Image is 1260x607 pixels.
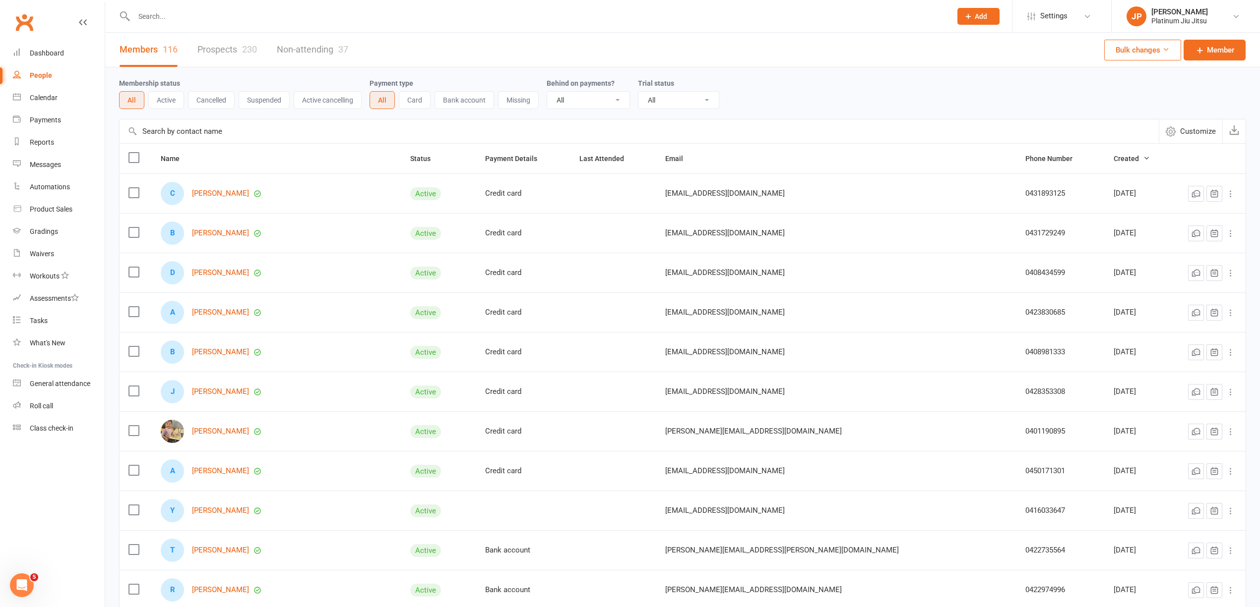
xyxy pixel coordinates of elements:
span: Email [665,155,694,163]
div: Credit card [485,387,562,396]
div: [DATE] [1114,229,1159,237]
a: [PERSON_NAME] [192,269,249,277]
div: Blake [161,340,184,364]
div: [DATE] [1114,546,1159,554]
span: [EMAIL_ADDRESS][DOMAIN_NAME] [665,184,785,203]
a: Non-attending37 [277,33,348,67]
div: 0450171301 [1025,467,1096,475]
div: [DATE] [1114,506,1159,515]
div: [DATE] [1114,308,1159,317]
img: Everly [161,420,184,443]
div: [DATE] [1114,269,1159,277]
span: Created [1114,155,1150,163]
div: [DATE] [1114,467,1159,475]
div: Adam [161,301,184,324]
button: Add [957,8,1000,25]
div: Active [410,544,441,557]
span: Phone Number [1025,155,1083,163]
span: Settings [1040,5,1068,27]
span: [EMAIL_ADDRESS][DOMAIN_NAME] [665,223,785,242]
a: [PERSON_NAME] [192,467,249,475]
div: Active [410,465,441,478]
div: Active [410,346,441,359]
span: Last Attended [579,155,635,163]
span: Status [410,155,441,163]
a: Assessments [13,287,105,310]
div: Chris [161,182,184,205]
a: Payments [13,109,105,131]
button: Active cancelling [294,91,362,109]
div: Calendar [30,94,58,102]
a: [PERSON_NAME] [192,189,249,198]
span: Name [161,155,190,163]
span: [PERSON_NAME][EMAIL_ADDRESS][DOMAIN_NAME] [665,580,842,599]
div: 0408434599 [1025,269,1096,277]
div: 0431893125 [1025,189,1096,198]
button: Created [1114,153,1150,165]
a: Calendar [13,87,105,109]
div: Biron [161,221,184,245]
a: Dashboard [13,42,105,64]
button: Payment Details [485,153,548,165]
a: General attendance kiosk mode [13,373,105,395]
div: Credit card [485,467,562,475]
div: Messages [30,161,61,168]
div: Credit card [485,269,562,277]
span: Customize [1180,125,1216,137]
div: Rob [161,578,184,602]
div: Active [410,425,441,438]
div: Tasks [30,317,48,325]
input: Search by contact name [120,119,1159,143]
div: Credit card [485,308,562,317]
div: Product Sales [30,205,72,213]
div: Automations [30,183,70,191]
div: 0431729249 [1025,229,1096,237]
div: 37 [338,44,348,55]
span: [PERSON_NAME][EMAIL_ADDRESS][PERSON_NAME][DOMAIN_NAME] [665,541,899,559]
a: Gradings [13,221,105,243]
a: [PERSON_NAME] [192,348,249,356]
a: [PERSON_NAME] [192,506,249,515]
button: Last Attended [579,153,635,165]
div: What's New [30,339,65,347]
button: Active [148,91,184,109]
div: JP [1127,6,1146,26]
div: [DATE] [1114,427,1159,436]
span: [EMAIL_ADDRESS][DOMAIN_NAME] [665,342,785,361]
div: 0422974996 [1025,586,1096,594]
span: [PERSON_NAME][EMAIL_ADDRESS][DOMAIN_NAME] [665,422,842,441]
label: Behind on payments? [547,79,615,87]
div: Tanner [161,539,184,562]
label: Trial status [638,79,674,87]
a: Roll call [13,395,105,417]
a: [PERSON_NAME] [192,546,249,554]
div: Antony [161,459,184,483]
a: Class kiosk mode [13,417,105,440]
a: Workouts [13,265,105,287]
div: 230 [242,44,257,55]
div: Active [410,187,441,200]
div: 0423830685 [1025,308,1096,317]
div: 0408981333 [1025,348,1096,356]
span: [EMAIL_ADDRESS][DOMAIN_NAME] [665,303,785,322]
div: Credit card [485,348,562,356]
a: Clubworx [12,10,37,35]
div: Dashboard [30,49,64,57]
div: Waivers [30,250,54,258]
button: Status [410,153,441,165]
div: People [30,71,52,79]
a: [PERSON_NAME] [192,387,249,396]
div: [DATE] [1114,586,1159,594]
button: Cancelled [188,91,235,109]
a: [PERSON_NAME] [192,586,249,594]
a: What's New [13,332,105,354]
div: Yuya [161,499,184,522]
div: Jordan [161,380,184,403]
div: [PERSON_NAME] [1151,7,1208,16]
div: Dayna [161,261,184,284]
div: Class check-in [30,424,73,432]
span: [EMAIL_ADDRESS][DOMAIN_NAME] [665,263,785,282]
a: Product Sales [13,198,105,221]
div: Payments [30,116,61,124]
div: Workouts [30,272,60,280]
